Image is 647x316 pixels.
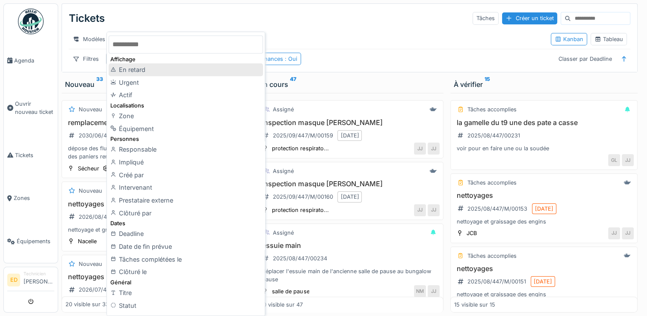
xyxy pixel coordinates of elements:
[69,53,103,65] div: Filtres
[79,260,102,268] div: Nouveau
[65,79,245,89] div: Nouveau
[65,301,109,309] div: 20 visible sur 33
[15,100,54,116] span: Ouvrir nouveau ticket
[467,205,527,213] div: 2025/08/447/M/00153
[608,154,620,166] div: GL
[454,79,634,89] div: À vérifier
[78,164,99,173] div: Sécheur
[17,237,54,245] span: Équipements
[65,119,245,127] h3: remplacement Manche Filtrante
[467,277,526,286] div: 2025/08/447/M/00151
[414,204,426,216] div: JJ
[14,57,54,65] span: Agenda
[24,271,54,277] div: Technicien
[79,131,139,140] div: 2030/06/447/M/00001
[78,237,97,245] div: Nacelle
[109,101,263,110] div: Localisations
[534,277,552,286] div: [DATE]
[65,144,245,161] div: dépose des flutes, démontage des brides des panier, extraction des paniers remplacements des manc...
[109,299,263,312] div: Statut
[608,227,620,239] div: JJ
[260,180,439,188] h3: inspection masque [PERSON_NAME]
[473,12,499,24] div: Tâches
[454,265,634,273] h3: nettoyages
[273,131,333,140] div: 2025/09/447/M/00159
[454,290,634,298] div: nettoyage et graissage des engins
[109,55,263,63] div: Affichage
[65,226,245,234] div: nettoyage et graissage des engins
[273,229,294,237] div: Assigné
[24,271,54,289] li: [PERSON_NAME]
[272,287,309,295] div: salle de pause
[79,286,139,294] div: 2026/07/447/M/00040
[273,254,327,262] div: 2025/08/447/00234
[414,143,426,155] div: JJ
[273,167,294,175] div: Assigné
[109,240,263,253] div: Date de fin prévue
[79,213,139,221] div: 2026/08/447/M/00001
[272,144,328,152] div: protection respirato...
[260,119,439,127] h3: inspection masque [PERSON_NAME]
[109,135,263,143] div: Personnes
[467,179,517,187] div: Tâches accomplies
[109,278,263,286] div: Général
[454,144,634,152] div: voir pour en faire une ou la soudée
[594,35,623,43] div: Tableau
[622,154,634,166] div: JJ
[109,169,263,182] div: Créé par
[109,143,263,156] div: Responsable
[622,227,634,239] div: JJ
[7,274,20,286] li: ED
[414,285,426,297] div: NM
[535,205,553,213] div: [DATE]
[65,200,245,208] h3: nettoyages
[109,207,263,220] div: Clôturé par
[454,119,634,127] h3: la gamelle du t9 une des pate a casse
[272,206,328,214] div: protection respirato...
[109,265,263,278] div: Clôturé le
[502,12,557,24] div: Créer un ticket
[109,76,263,89] div: Urgent
[79,187,102,195] div: Nouveau
[15,151,54,159] span: Tickets
[259,79,440,89] div: En cours
[109,227,263,240] div: Deadline
[109,286,263,299] div: Titre
[109,194,263,207] div: Prestataire externe
[273,193,333,201] div: 2025/09/447/M/00160
[109,122,263,135] div: Équipement
[65,273,245,281] h3: nettoyages
[260,301,303,309] div: 20 visible sur 47
[69,33,109,45] div: Modèles
[283,56,297,62] span: : Oui
[18,9,44,34] img: Badge_color-CXgf-gQk.svg
[485,79,490,89] sup: 15
[555,35,583,43] div: Kanban
[109,181,263,194] div: Intervenant
[454,218,634,226] div: nettoyage et graissage des engins
[109,253,263,266] div: Tâches complétées le
[79,105,102,113] div: Nouveau
[428,285,440,297] div: JJ
[69,7,105,30] div: Tickets
[109,89,263,101] div: Actif
[467,105,517,113] div: Tâches accomplies
[555,53,616,65] div: Classer par Deadline
[428,204,440,216] div: JJ
[467,131,520,140] div: 2025/08/447/00231
[340,131,359,140] div: [DATE]
[14,194,54,202] span: Zones
[273,105,294,113] div: Assigné
[109,63,263,76] div: En retard
[454,191,634,200] h3: nettoyages
[109,156,263,169] div: Impliqué
[260,241,439,250] h3: essuie main
[428,143,440,155] div: JJ
[96,79,103,89] sup: 33
[340,193,359,201] div: [DATE]
[467,229,477,237] div: JCB
[290,79,296,89] sup: 47
[109,110,263,122] div: Zone
[454,301,495,309] div: 15 visible sur 15
[467,252,517,260] div: Tâches accomplies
